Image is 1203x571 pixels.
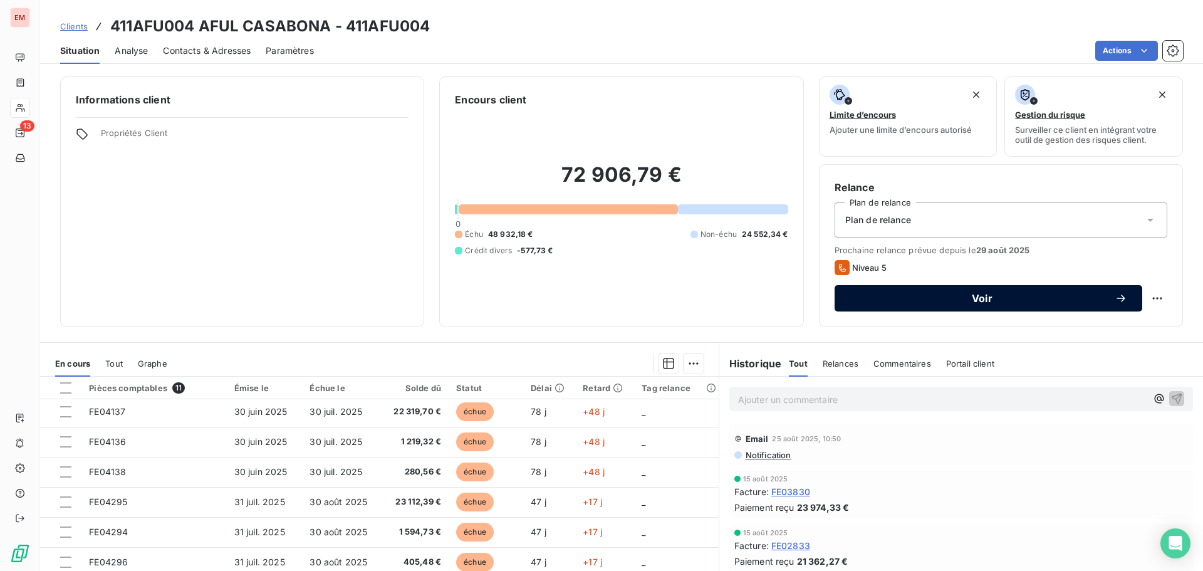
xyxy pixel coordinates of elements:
span: 405,48 € [387,556,441,568]
span: Analyse [115,45,148,57]
span: 30 juil. 2025 [310,436,362,447]
span: 30 juin 2025 [234,406,288,417]
span: 29 août 2025 [976,245,1030,255]
span: +48 j [583,406,605,417]
span: 23 974,33 € [797,501,850,514]
span: Crédit divers [465,245,512,256]
span: 78 j [531,466,546,477]
span: 24 552,34 € [742,229,788,240]
span: FE04294 [89,526,128,537]
div: Pièces comptables [89,382,219,394]
img: Logo LeanPay [10,543,30,563]
span: échue [456,523,494,542]
span: +48 j [583,466,605,477]
span: 30 juin 2025 [234,466,288,477]
span: _ [642,496,645,507]
span: FE04137 [89,406,125,417]
div: Statut [456,383,516,393]
span: 30 juin 2025 [234,436,288,447]
span: FE04296 [89,557,128,567]
span: Non-échu [700,229,737,240]
span: Notification [744,450,791,460]
div: Émise le [234,383,295,393]
span: Niveau 5 [852,263,887,273]
span: Facture : [734,539,769,552]
span: FE02833 [771,539,810,552]
div: Délai [531,383,568,393]
span: échue [456,463,494,481]
h2: 72 906,79 € [455,162,788,200]
span: +17 j [583,526,602,537]
h6: Encours client [455,92,526,107]
span: 23 112,39 € [387,496,441,508]
span: Échu [465,229,483,240]
span: 31 juil. 2025 [234,526,285,537]
span: 78 j [531,406,546,417]
div: Tag relance [642,383,711,393]
span: 1 219,32 € [387,436,441,448]
span: 22 319,70 € [387,406,441,418]
span: Paramètres [266,45,314,57]
span: Ajouter une limite d’encours autorisé [830,125,972,135]
span: 11 [172,382,185,394]
span: Contacts & Adresses [163,45,251,57]
span: Graphe [138,359,167,369]
span: 13 [20,120,34,132]
span: _ [642,557,645,567]
button: Actions [1095,41,1158,61]
div: Solde dû [387,383,441,393]
span: 30 août 2025 [310,496,367,507]
span: Paiement reçu [734,501,794,514]
span: +17 j [583,496,602,507]
span: 30 juil. 2025 [310,406,362,417]
span: Limite d’encours [830,110,896,120]
span: FE04295 [89,496,127,507]
span: +48 j [583,436,605,447]
div: Open Intercom Messenger [1160,528,1190,558]
span: Voir [850,293,1115,303]
span: 31 juil. 2025 [234,557,285,567]
span: _ [642,526,645,537]
span: Prochaine relance prévue depuis le [835,245,1167,255]
h6: Informations client [76,92,409,107]
div: Retard [583,383,627,393]
span: 47 j [531,557,546,567]
span: 21 362,27 € [797,555,848,568]
span: FE04138 [89,466,126,477]
span: Email [746,434,769,444]
span: Tout [789,359,808,369]
span: Situation [60,45,100,57]
span: Commentaires [873,359,931,369]
span: 15 août 2025 [743,475,788,483]
span: 31 juil. 2025 [234,496,285,507]
span: Propriétés Client [101,128,409,145]
span: Clients [60,21,88,31]
span: 280,56 € [387,466,441,478]
h3: 411AFU004 AFUL CASABONA - 411AFU004 [110,15,430,38]
span: Tout [105,359,123,369]
button: Voir [835,285,1142,312]
span: 25 août 2025, 10:50 [772,435,841,443]
span: 0 [456,219,461,229]
span: _ [642,466,645,477]
span: -577,73 € [517,245,553,256]
span: 30 juil. 2025 [310,466,362,477]
span: 30 août 2025 [310,557,367,567]
span: FE04136 [89,436,126,447]
span: FE03830 [771,485,810,498]
div: Échue le [310,383,372,393]
span: 15 août 2025 [743,529,788,537]
span: échue [456,402,494,421]
span: 1 594,73 € [387,526,441,538]
span: échue [456,432,494,451]
span: Paiement reçu [734,555,794,568]
button: Limite d’encoursAjouter une limite d’encours autorisé [819,76,997,157]
span: échue [456,493,494,511]
span: _ [642,406,645,417]
span: Facture : [734,485,769,498]
button: Gestion du risqueSurveiller ce client en intégrant votre outil de gestion des risques client. [1004,76,1183,157]
h6: Relance [835,180,1167,195]
span: Relances [823,359,858,369]
span: +17 j [583,557,602,567]
span: 48 932,18 € [488,229,533,240]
